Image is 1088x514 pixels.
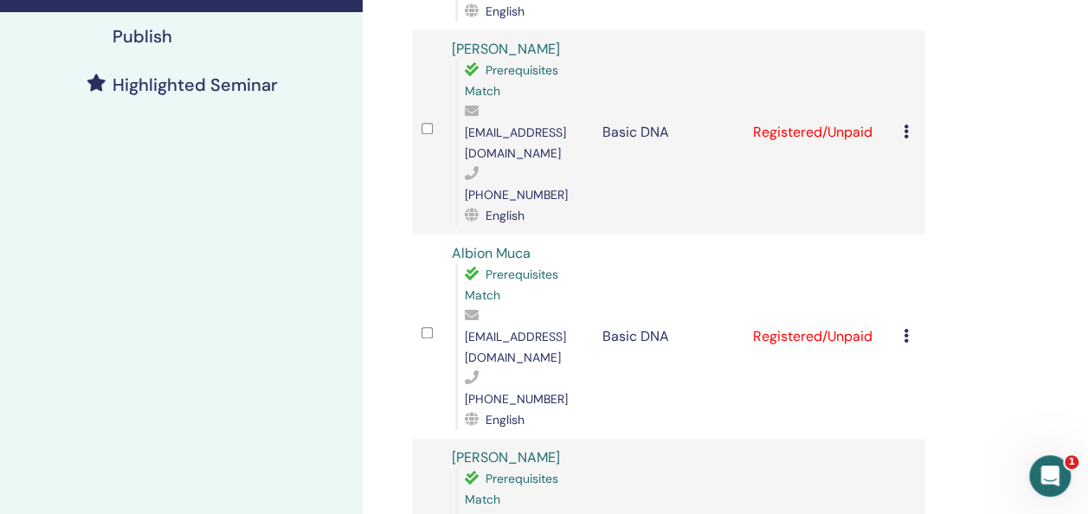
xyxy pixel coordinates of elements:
[452,448,560,466] a: [PERSON_NAME]
[594,235,744,439] td: Basic DNA
[486,412,525,427] span: English
[594,30,744,235] td: Basic DNA
[113,26,172,47] h4: Publish
[465,62,558,99] span: Prerequisites Match
[1029,455,1071,497] iframe: Intercom live chat
[1065,455,1078,469] span: 1
[465,267,558,303] span: Prerequisites Match
[113,74,278,95] h4: Highlighted Seminar
[465,471,558,507] span: Prerequisites Match
[465,125,566,161] span: [EMAIL_ADDRESS][DOMAIN_NAME]
[465,329,566,365] span: [EMAIL_ADDRESS][DOMAIN_NAME]
[465,391,568,407] span: [PHONE_NUMBER]
[486,208,525,223] span: English
[452,244,531,262] a: Albion Muca
[465,187,568,202] span: [PHONE_NUMBER]
[486,3,525,19] span: English
[452,40,560,58] a: [PERSON_NAME]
